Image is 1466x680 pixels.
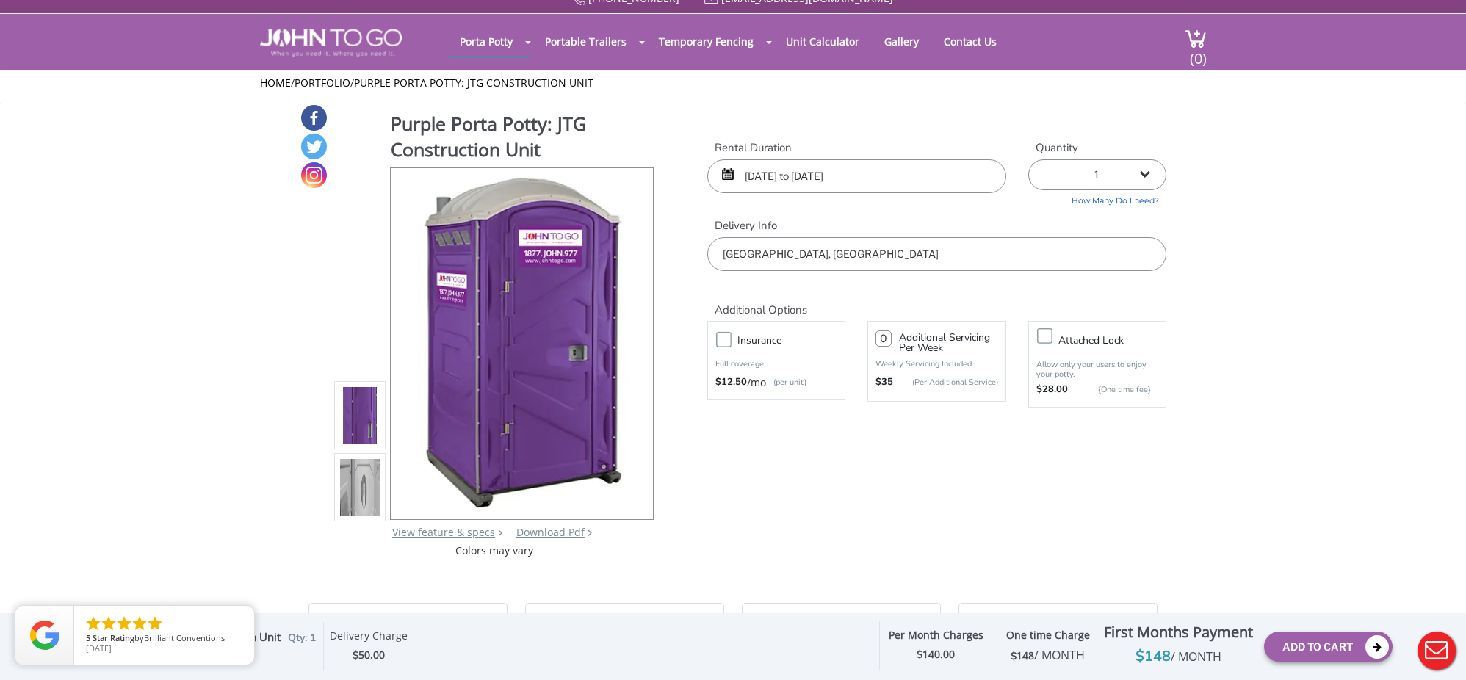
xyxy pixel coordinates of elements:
strong: $ [1011,649,1085,663]
p: (per unit) [766,375,806,390]
h1: Purple Porta Potty: JTG Construction Unit [391,111,655,166]
div: First Months Payment [1104,620,1254,645]
p: Allow only your users to enjoy your potty. [1036,360,1158,379]
a: How Many Do I need? [1028,190,1166,207]
li:  [146,615,164,632]
p: (Per Additional Service) [893,377,997,388]
a: Portable Trailers [534,27,638,56]
span: 148 [1017,648,1085,662]
h3: Insurance [737,331,852,350]
label: Rental Duration [707,140,1006,156]
a: Purple Porta Potty: JTG Construction Unit [354,76,593,90]
label: Quantity [1028,140,1166,156]
img: Product [340,317,380,663]
span: by [86,634,242,644]
a: Facebook [301,105,327,131]
div: $148 [1104,645,1254,668]
a: Unit Calculator [775,27,870,56]
img: Product [340,245,380,591]
a: Contact Us [933,27,1008,56]
a: Home [260,76,291,90]
li:  [84,615,102,632]
div: Colors may vary [334,543,655,558]
li:  [131,615,148,632]
input: Delivery Address [707,237,1166,271]
strong: One time Charge [1006,628,1090,642]
span: / MONTH [1171,648,1221,665]
li:  [100,615,118,632]
span: [DATE] [86,643,112,654]
a: Portfolio [295,76,350,90]
img: chevron.png [588,529,592,536]
input: Start date | End date [707,159,1006,193]
a: Gallery [873,27,930,56]
div: $ [330,647,408,664]
h2: Additional Options [707,286,1166,317]
span: / MONTH [1034,647,1085,663]
input: 0 [875,330,892,347]
span: 5 [86,632,90,643]
strong: $ [917,648,955,662]
a: Twitter [301,134,327,159]
a: Download Pdf [516,525,585,539]
span: Qty: 1 [288,631,316,645]
img: right arrow icon [498,529,502,536]
img: JOHN to go [260,29,402,57]
strong: $12.50 [715,375,747,390]
p: Weekly Servicing Included [875,358,997,369]
h3: Attached lock [1058,331,1173,350]
img: Review Rating [30,621,59,650]
span: Brilliant Conventions [144,632,225,643]
ul: / / [260,76,1207,90]
button: Live Chat [1407,621,1466,680]
div: Delivery Charge [330,629,408,647]
strong: Per Month Charges [889,628,983,642]
span: (0) [1189,37,1207,68]
label: Delivery Info [707,218,1166,234]
li:  [115,615,133,632]
a: Instagram [301,162,327,188]
a: View feature & specs [392,525,495,539]
p: {One time fee} [1075,383,1151,397]
span: 50.00 [358,648,385,662]
h3: Additional Servicing Per Week [899,333,997,353]
span: Star Rating [93,632,134,643]
strong: $28.00 [1036,383,1068,397]
p: Full coverage [715,357,837,372]
a: Porta Potty [449,27,524,56]
strong: $35 [875,375,893,390]
img: cart a [1185,29,1207,48]
a: Temporary Fencing [648,27,765,56]
div: /mo [715,375,837,390]
img: Product [411,168,634,514]
span: 140.00 [922,647,955,661]
button: Add To Cart [1264,632,1393,662]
